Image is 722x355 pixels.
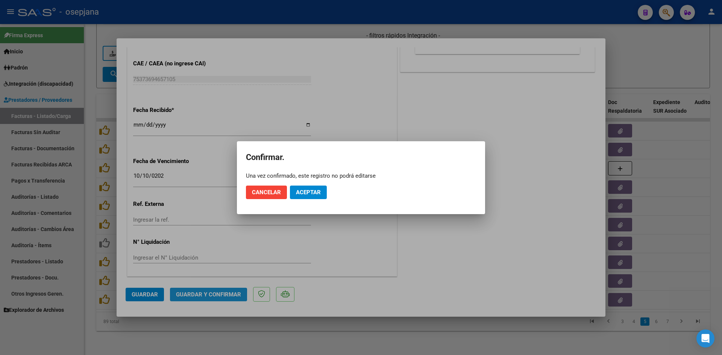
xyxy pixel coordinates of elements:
button: Aceptar [290,186,327,199]
button: Cancelar [246,186,287,199]
div: Una vez confirmado, este registro no podrá editarse [246,172,476,180]
h2: Confirmar. [246,150,476,165]
span: Cancelar [252,189,281,196]
span: Aceptar [296,189,321,196]
div: Open Intercom Messenger [696,329,714,347]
